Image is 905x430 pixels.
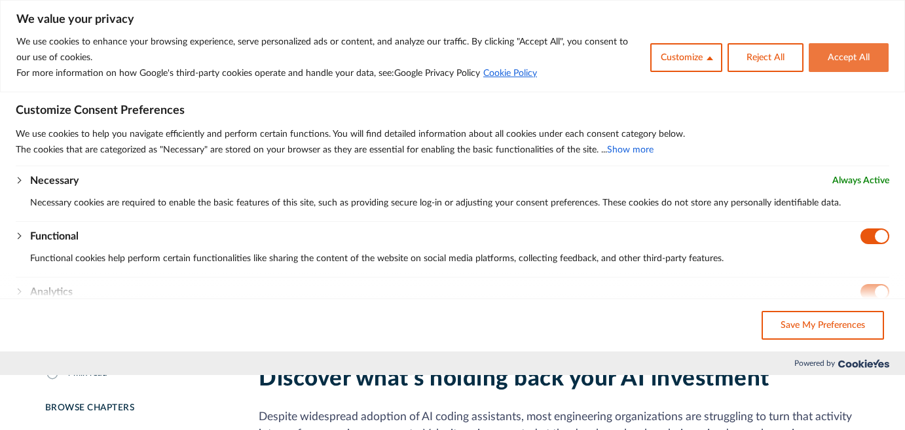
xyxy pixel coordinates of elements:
[16,34,640,65] p: We use cookies to enhance your browsing experience, serve personalized ads or content, and analyz...
[30,173,79,188] button: Necessary
[30,195,889,211] p: Necessary cookies are required to enable the basic features of this site, such as providing secur...
[838,359,889,368] img: Cookieyes logo
[16,103,185,118] span: Customize Consent Preferences
[30,228,79,244] button: Functional
[30,251,889,266] p: Functional cookies help perform certain functionalities like sharing the content of the website o...
[483,68,538,79] a: Cookie Policy
[16,12,889,27] p: We value your privacy
[16,65,640,81] p: For more information on how Google's third-party cookies operate and handle your data, see:
[832,173,889,188] span: Always Active
[16,142,889,158] p: The cookies that are categorized as "Necessary" are stored on your browser as they are essential ...
[860,228,889,244] input: Disable Functional
[607,142,654,158] button: Show more
[809,43,889,72] button: Accept All
[762,311,884,340] button: Save My Preferences
[45,401,229,414] div: Browse Chapters
[650,43,722,72] button: Customize
[16,126,889,142] p: We use cookies to help you navigate efficiently and perform certain functions. You will find deta...
[259,365,860,393] h2: Discover what's holding back your AI investment
[394,69,480,78] a: Google Privacy Policy
[728,43,803,72] button: Reject All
